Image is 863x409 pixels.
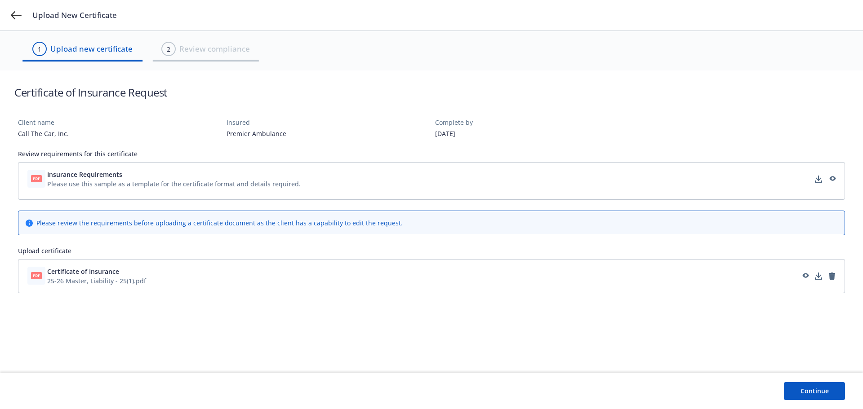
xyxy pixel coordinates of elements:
div: Review requirements for this certificate [18,149,845,158]
button: Continue [784,382,845,400]
span: Upload New Certificate [32,10,117,21]
div: Client name [18,118,219,127]
div: 1 [38,44,41,54]
a: download [813,174,824,185]
div: Please use this sample as a template for the certificate format and details required. [47,179,301,189]
span: Certificate of Insurance [47,267,119,276]
div: [DATE] [435,129,636,138]
div: Insured [227,118,428,127]
span: Review compliance [179,43,250,55]
div: Call The Car, Inc. [18,129,219,138]
div: 2 [167,44,170,54]
span: Upload new certificate [50,43,133,55]
div: Complete by [435,118,636,127]
a: remove [827,271,837,281]
button: Certificate of Insurance [47,267,146,276]
div: 25-26 Master, Liability - 25(1).pdf [47,276,146,286]
a: preview [800,271,810,281]
h1: Certificate of Insurance Request [14,85,168,100]
div: Please review the requirements before uploading a certificate document as the client has a capabi... [36,218,403,228]
div: Premier Ambulance [227,129,428,138]
a: download [813,271,824,281]
div: Insurance RequirementsPlease use this sample as a template for the certificate format and details... [18,162,845,200]
span: Insurance Requirements [47,170,122,179]
a: preview [827,174,837,185]
div: Upload certificate [18,246,845,255]
button: Insurance Requirements [47,170,301,179]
